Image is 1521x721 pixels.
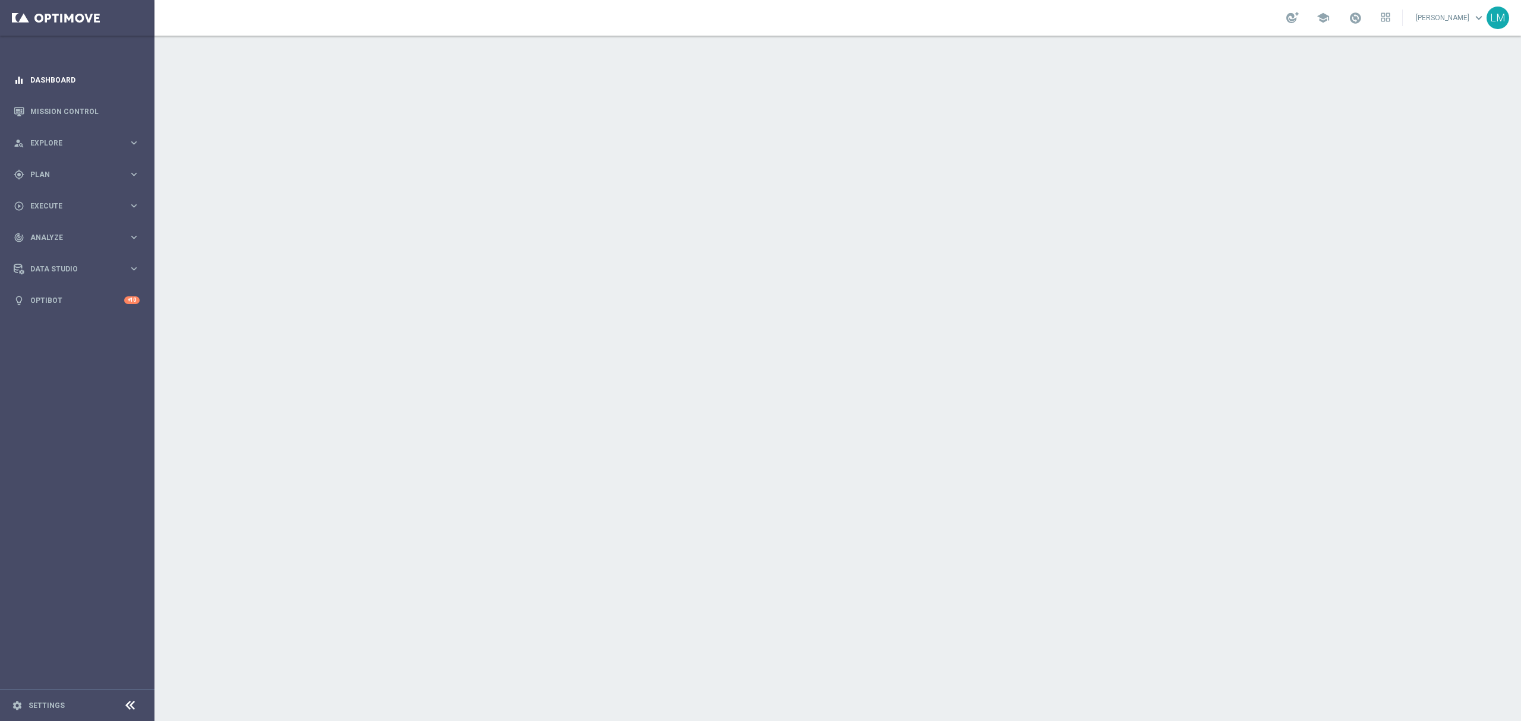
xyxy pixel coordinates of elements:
[30,171,128,178] span: Plan
[128,263,140,274] i: keyboard_arrow_right
[30,265,128,273] span: Data Studio
[14,232,24,243] i: track_changes
[128,200,140,211] i: keyboard_arrow_right
[14,284,140,316] div: Optibot
[14,138,24,148] i: person_search
[128,169,140,180] i: keyboard_arrow_right
[1415,9,1487,27] a: [PERSON_NAME]keyboard_arrow_down
[14,169,128,180] div: Plan
[14,201,128,211] div: Execute
[29,702,65,709] a: Settings
[14,96,140,127] div: Mission Control
[14,295,24,306] i: lightbulb
[13,138,140,148] button: person_search Explore keyboard_arrow_right
[13,75,140,85] button: equalizer Dashboard
[14,264,128,274] div: Data Studio
[13,201,140,211] button: play_circle_outline Execute keyboard_arrow_right
[124,296,140,304] div: +10
[30,140,128,147] span: Explore
[14,138,128,148] div: Explore
[30,284,124,316] a: Optibot
[13,233,140,242] button: track_changes Analyze keyboard_arrow_right
[30,203,128,210] span: Execute
[30,64,140,96] a: Dashboard
[12,700,23,711] i: settings
[14,201,24,211] i: play_circle_outline
[1317,11,1330,24] span: school
[14,169,24,180] i: gps_fixed
[1472,11,1485,24] span: keyboard_arrow_down
[14,64,140,96] div: Dashboard
[128,232,140,243] i: keyboard_arrow_right
[14,75,24,86] i: equalizer
[13,296,140,305] button: lightbulb Optibot +10
[30,96,140,127] a: Mission Control
[30,234,128,241] span: Analyze
[13,170,140,179] button: gps_fixed Plan keyboard_arrow_right
[128,137,140,148] i: keyboard_arrow_right
[1487,7,1509,29] div: LM
[14,232,128,243] div: Analyze
[13,264,140,274] button: Data Studio keyboard_arrow_right
[13,107,140,116] button: Mission Control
